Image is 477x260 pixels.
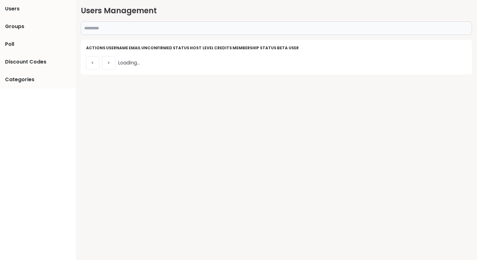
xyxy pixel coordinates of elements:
[5,5,20,13] span: Users
[214,45,232,51] th: credits
[5,40,14,48] span: Poll
[5,76,34,83] span: Categories
[86,45,106,51] th: Actions
[102,56,115,70] button: >
[106,45,128,51] th: Username
[5,58,46,66] span: Discount Codes
[5,23,24,30] span: Groups
[81,5,472,16] h2: Users Management
[232,45,277,51] th: Membership Status
[128,45,141,51] th: Email
[277,45,299,51] th: Beta User
[190,45,214,51] th: Host Level
[141,45,173,51] th: Unconfirmed
[173,45,190,51] th: Status
[86,56,99,70] button: <
[86,51,467,70] div: Loading...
